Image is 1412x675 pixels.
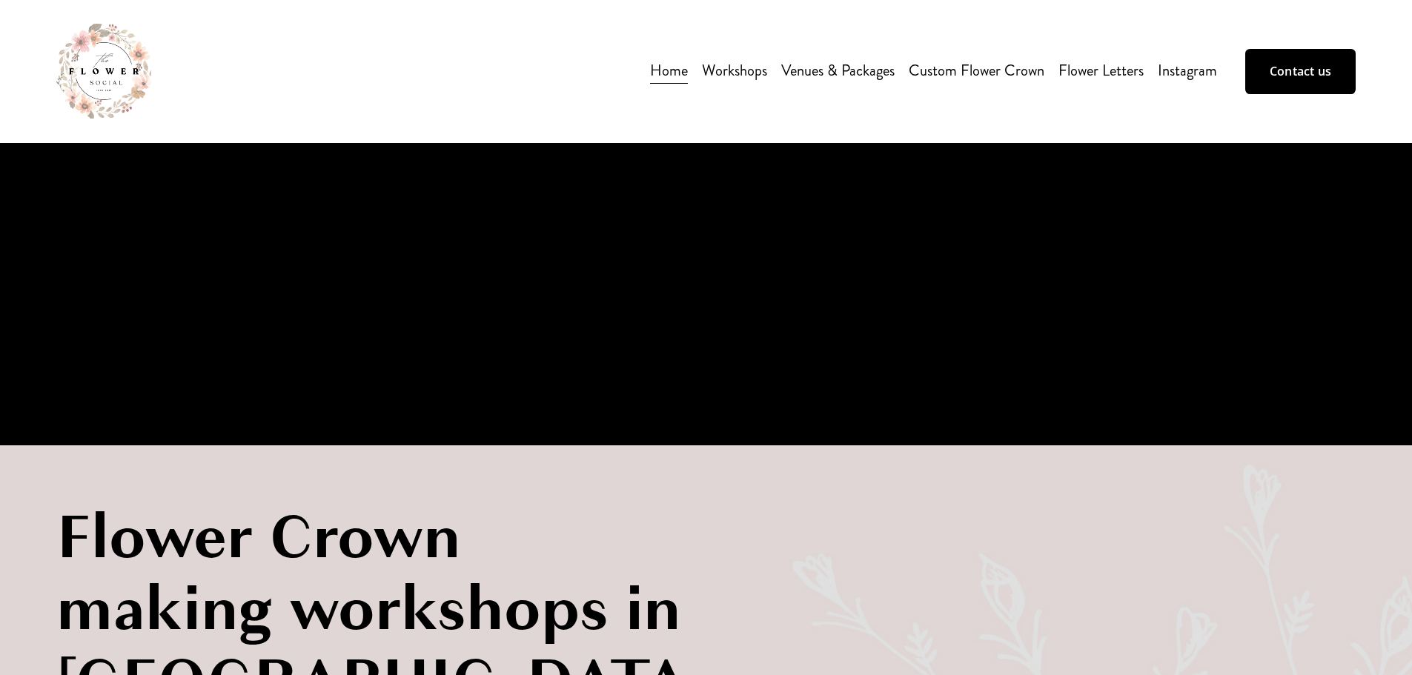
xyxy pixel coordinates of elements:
[1245,49,1355,93] a: Contact us
[909,58,1044,85] a: Custom Flower Crown
[1058,58,1144,85] a: Flower Letters
[781,58,895,85] a: Venues & Packages
[702,59,767,84] span: Workshops
[1158,58,1217,85] a: Instagram
[650,58,688,85] a: Home
[56,24,151,119] img: The Flower Social
[702,58,767,85] a: folder dropdown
